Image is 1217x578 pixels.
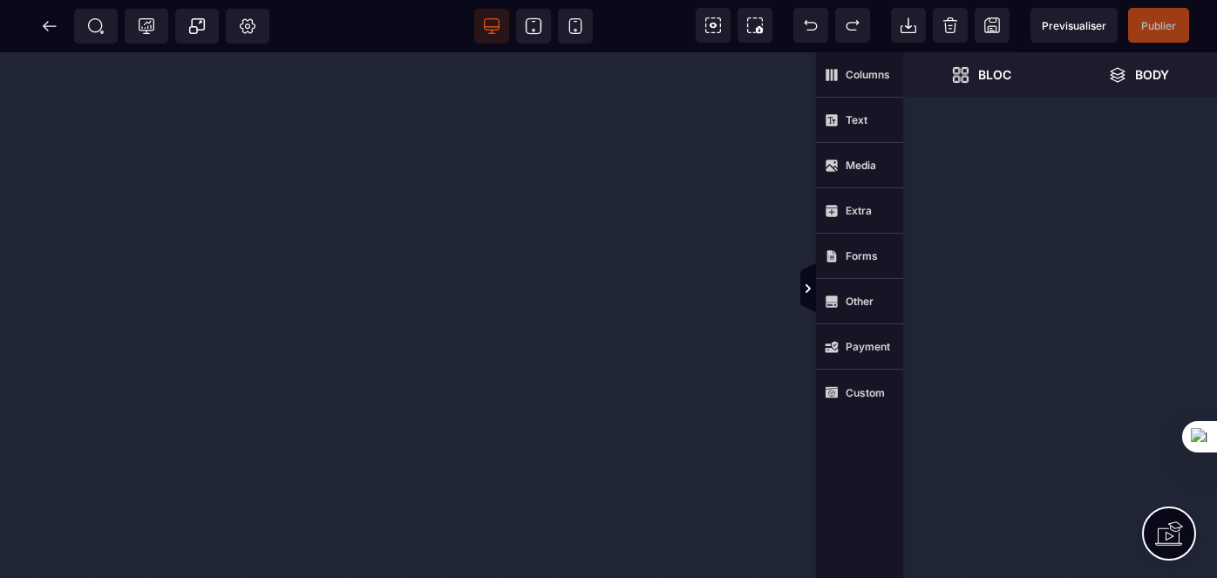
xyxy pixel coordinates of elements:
span: Open Blocks [903,52,1060,98]
strong: Columns [846,68,890,81]
strong: Other [846,295,874,308]
span: View components [696,8,731,43]
span: Publier [1141,19,1176,32]
strong: Forms [846,249,878,262]
strong: Body [1135,68,1169,81]
strong: Bloc [978,68,1011,81]
strong: Payment [846,340,890,353]
span: Screenshot [738,8,772,43]
span: Previsualiser [1042,19,1106,32]
strong: Media [846,159,876,172]
strong: Text [846,113,867,126]
strong: Custom [846,386,885,399]
span: Popup [188,17,206,35]
span: Preview [1030,8,1118,43]
span: Open Layer Manager [1060,52,1217,98]
span: Tracking [138,17,155,35]
strong: Extra [846,204,872,217]
span: SEO [87,17,105,35]
span: Setting Body [239,17,256,35]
